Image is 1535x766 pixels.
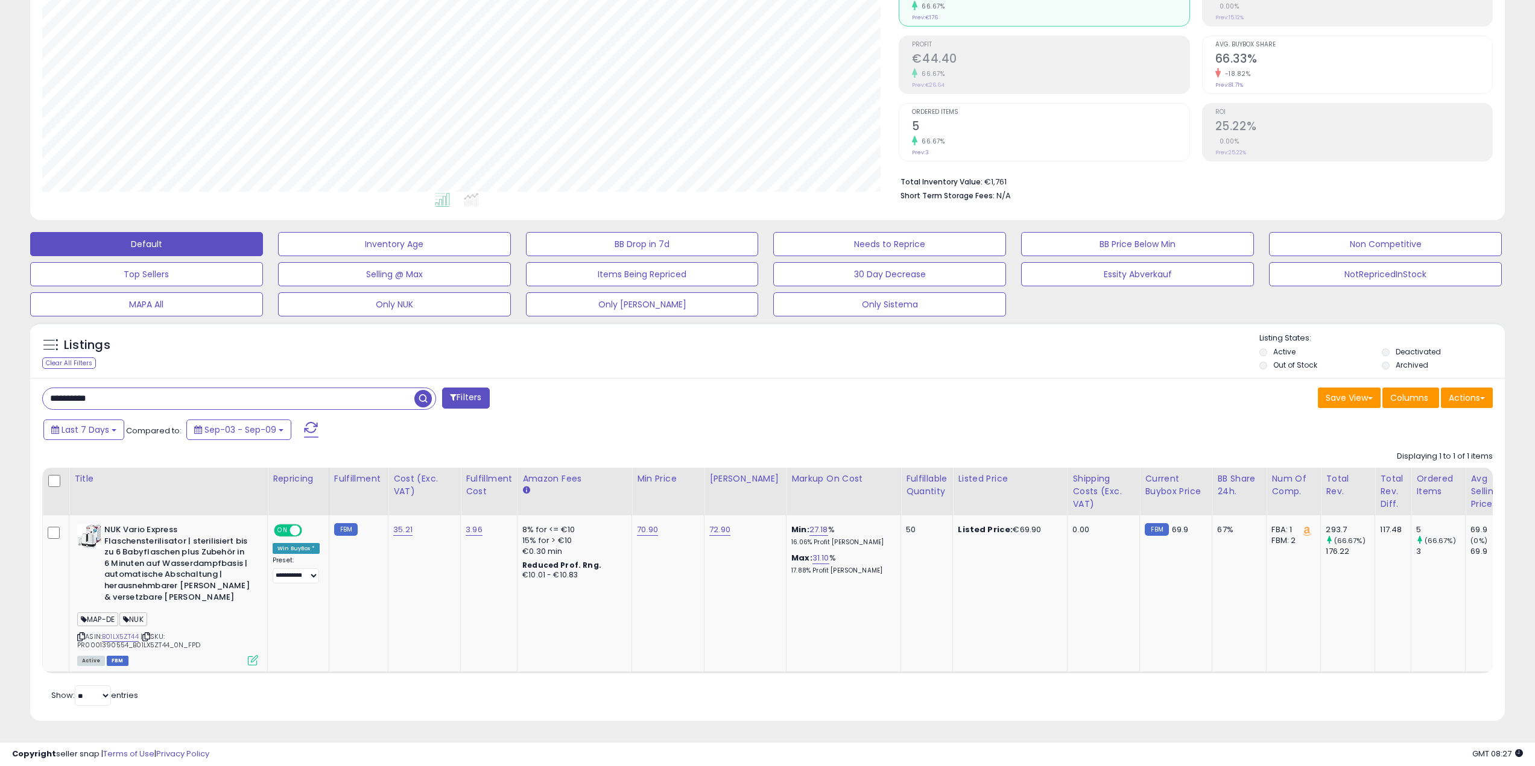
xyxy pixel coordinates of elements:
small: (66.67%) [1334,536,1366,545]
div: FBM: 2 [1271,535,1311,546]
div: 69.9 [1470,546,1519,557]
span: N/A [996,190,1011,201]
b: Total Inventory Value: [900,177,983,187]
button: NotRepricedInStock [1269,262,1502,286]
b: Reduced Prof. Rng. [522,560,601,570]
a: Privacy Policy [156,748,209,759]
h2: 25.22% [1215,119,1492,136]
div: Num of Comp. [1271,472,1315,498]
button: Columns [1382,388,1439,408]
b: Short Term Storage Fees: [900,190,995,201]
small: Prev: 25.22% [1215,149,1246,156]
button: Non Competitive [1269,232,1502,256]
div: Total Rev. [1326,472,1370,498]
div: 176.22 [1326,546,1375,557]
span: 69.9 [1172,524,1189,535]
small: Prev: 3 [912,149,929,156]
small: 66.67% [917,69,945,78]
button: Only NUK [278,292,511,316]
a: 70.90 [637,524,658,536]
div: FBA: 1 [1271,524,1311,535]
span: MAP-DE [77,612,118,626]
button: Selling @ Max [278,262,511,286]
small: Prev: 15.12% [1215,14,1244,21]
span: Show: entries [51,689,138,701]
span: 2025-09-17 08:27 GMT [1472,748,1523,759]
button: 30 Day Decrease [773,262,1006,286]
span: Last 7 Days [62,424,109,436]
img: 41uOiSYIM0L._SL40_.jpg [77,524,101,548]
a: 31.10 [812,552,829,564]
b: Max: [791,552,812,564]
div: BB Share 24h. [1217,472,1261,498]
small: 0.00% [1215,2,1239,11]
a: 35.21 [393,524,413,536]
div: Amazon Fees [522,472,627,485]
div: Displaying 1 to 1 of 1 items [1397,451,1493,462]
div: Fulfillable Quantity [906,472,948,498]
b: Listed Price: [958,524,1013,535]
div: 8% for <= €10 [522,524,622,535]
div: 67% [1217,524,1257,535]
span: ROI [1215,109,1492,116]
h5: Listings [64,337,110,354]
div: Fulfillment Cost [466,472,512,498]
div: 50 [906,524,943,535]
li: €1,761 [900,174,1484,188]
label: Deactivated [1396,347,1441,357]
div: Cost (Exc. VAT) [393,472,455,498]
div: Title [74,472,262,485]
div: 69.9 [1470,524,1519,535]
button: Default [30,232,263,256]
button: Last 7 Days [43,419,124,440]
small: (0%) [1470,536,1487,545]
div: % [791,524,891,547]
button: Actions [1441,388,1493,408]
span: ON [275,526,290,536]
p: 17.88% Profit [PERSON_NAME] [791,567,891,575]
div: Shipping Costs (Exc. VAT) [1072,472,1135,510]
small: Prev: €176 [912,14,938,21]
button: Filters [442,388,489,409]
div: 117.48 [1380,524,1402,535]
button: Save View [1318,388,1381,408]
div: 0.00 [1072,524,1130,535]
div: seller snap | | [12,749,209,760]
span: Columns [1390,392,1428,404]
strong: Copyright [12,748,56,759]
small: 0.00% [1215,137,1239,146]
label: Active [1273,347,1296,357]
label: Out of Stock [1273,360,1317,370]
span: Profit [912,42,1189,48]
button: BB Price Below Min [1021,232,1254,256]
a: 27.18 [809,524,828,536]
h2: €44.40 [912,52,1189,68]
button: Essity Abverkauf [1021,262,1254,286]
div: 15% for > €10 [522,535,622,546]
div: Ordered Items [1416,472,1460,498]
span: Compared to: [126,425,182,436]
div: Preset: [273,556,320,583]
span: Avg. Buybox Share [1215,42,1492,48]
button: Only Sistema [773,292,1006,316]
span: All listings currently available for purchase on Amazon [77,656,105,666]
span: OFF [300,526,320,536]
span: Ordered Items [912,109,1189,116]
a: Terms of Use [103,748,154,759]
th: The percentage added to the cost of goods (COGS) that forms the calculator for Min & Max prices. [786,468,901,515]
span: FBM [107,656,128,666]
div: % [791,553,891,575]
small: FBM [1145,523,1168,536]
div: 5 [1416,524,1465,535]
a: 72.90 [709,524,730,536]
div: 293.7 [1326,524,1375,535]
div: Fulfillment [334,472,383,485]
small: Prev: €26.64 [912,81,945,89]
div: €10.01 - €10.83 [522,570,622,580]
span: | SKU: PR0001390554_B01LX5ZT44_0N_FPD [77,632,200,650]
div: Win BuyBox * [273,543,320,554]
small: 66.67% [917,137,945,146]
small: Amazon Fees. [522,485,530,496]
button: Top Sellers [30,262,263,286]
button: Needs to Reprice [773,232,1006,256]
